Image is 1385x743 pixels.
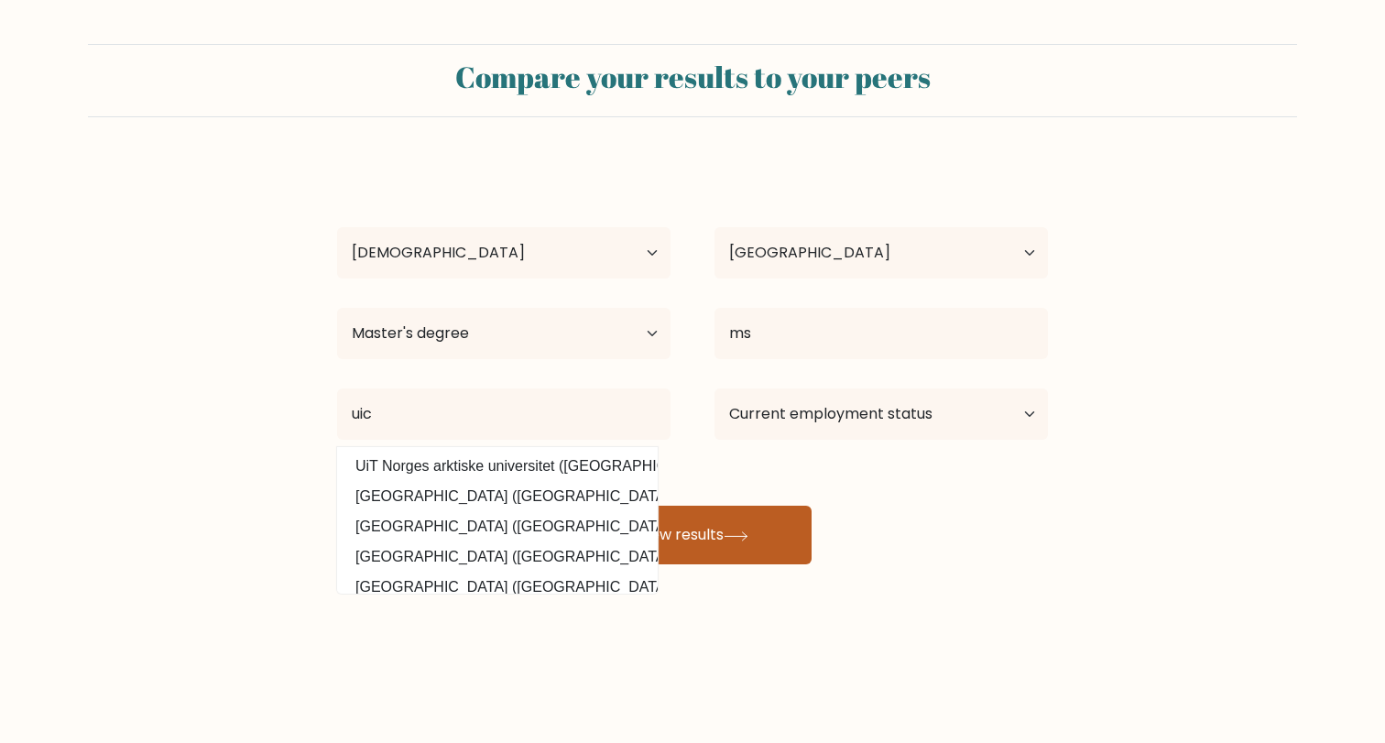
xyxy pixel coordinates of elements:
[342,573,653,602] option: [GEOGRAPHIC_DATA] ([GEOGRAPHIC_DATA])
[337,388,671,440] input: Most relevant educational institution
[99,60,1286,94] h2: Compare your results to your peers
[573,506,812,564] button: View results
[342,452,653,481] option: UiT Norges arktiske universitet ([GEOGRAPHIC_DATA])
[342,482,653,511] option: [GEOGRAPHIC_DATA] ([GEOGRAPHIC_DATA])
[342,542,653,572] option: [GEOGRAPHIC_DATA] ([GEOGRAPHIC_DATA])
[714,308,1048,359] input: What did you study?
[342,512,653,541] option: [GEOGRAPHIC_DATA] ([GEOGRAPHIC_DATA])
